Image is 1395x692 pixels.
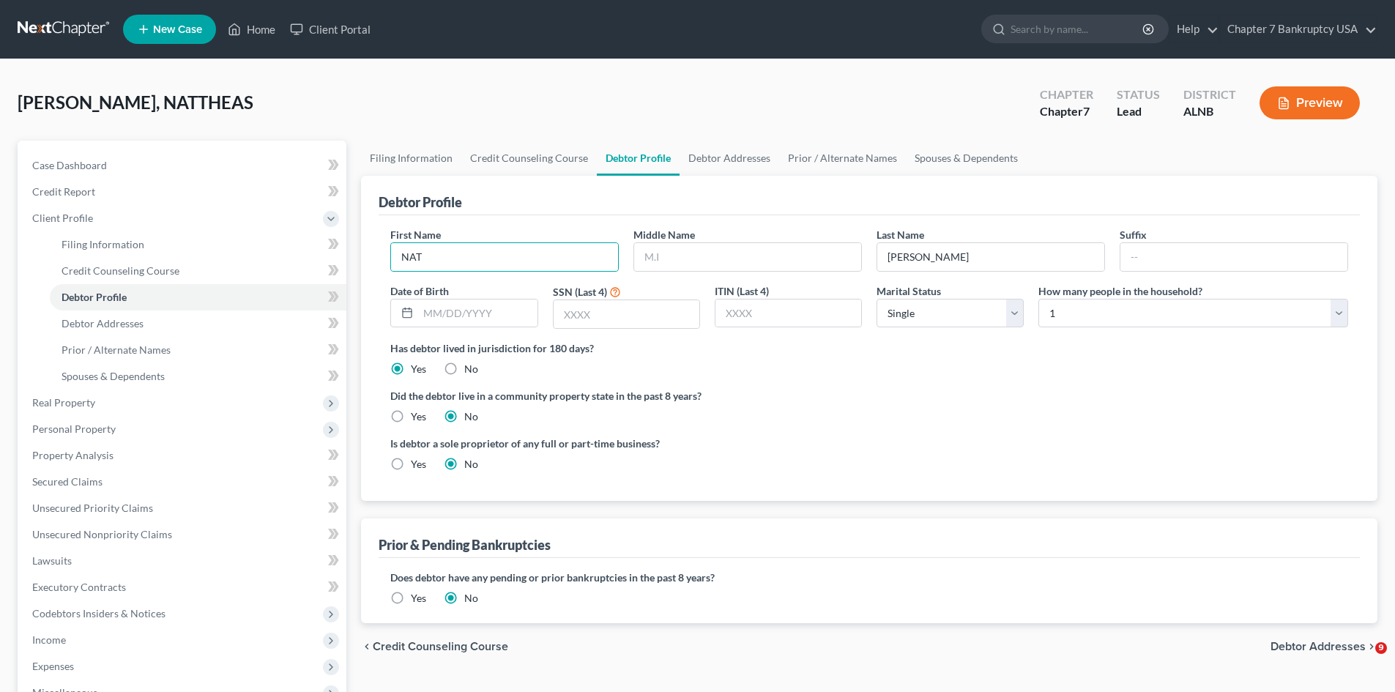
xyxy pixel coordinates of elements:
[464,591,478,606] label: No
[21,548,346,574] a: Lawsuits
[62,264,179,277] span: Credit Counseling Course
[50,284,346,310] a: Debtor Profile
[32,185,95,198] span: Credit Report
[32,475,103,488] span: Secured Claims
[1038,283,1202,299] label: How many people in the household?
[1271,641,1366,652] span: Debtor Addresses
[18,92,253,113] span: [PERSON_NAME], NATTHEAS
[391,243,618,271] input: --
[379,536,551,554] div: Prior & Pending Bankruptcies
[877,243,1104,271] input: --
[1169,16,1219,42] a: Help
[906,141,1027,176] a: Spouses & Dependents
[32,502,153,514] span: Unsecured Priority Claims
[361,141,461,176] a: Filing Information
[21,442,346,469] a: Property Analysis
[411,362,426,376] label: Yes
[21,179,346,205] a: Credit Report
[32,449,114,461] span: Property Analysis
[50,337,346,363] a: Prior / Alternate Names
[32,159,107,171] span: Case Dashboard
[1040,103,1093,120] div: Chapter
[32,554,72,567] span: Lawsuits
[32,581,126,593] span: Executory Contracts
[1120,227,1147,242] label: Suffix
[1260,86,1360,119] button: Preview
[554,300,699,328] input: XXXX
[390,388,1348,403] label: Did the debtor live in a community property state in the past 8 years?
[390,436,862,451] label: Is debtor a sole proprietor of any full or part-time business?
[32,212,93,224] span: Client Profile
[62,317,144,330] span: Debtor Addresses
[411,457,426,472] label: Yes
[50,231,346,258] a: Filing Information
[62,238,144,250] span: Filing Information
[390,283,449,299] label: Date of Birth
[1183,86,1236,103] div: District
[633,227,695,242] label: Middle Name
[464,362,478,376] label: No
[680,141,779,176] a: Debtor Addresses
[21,495,346,521] a: Unsecured Priority Claims
[1183,103,1236,120] div: ALNB
[1040,86,1093,103] div: Chapter
[877,283,941,299] label: Marital Status
[411,591,426,606] label: Yes
[153,24,202,35] span: New Case
[361,641,508,652] button: chevron_left Credit Counseling Course
[32,607,165,620] span: Codebtors Insiders & Notices
[418,300,537,327] input: MM/DD/YYYY
[411,409,426,424] label: Yes
[390,341,1348,356] label: Has debtor lived in jurisdiction for 180 days?
[32,423,116,435] span: Personal Property
[553,284,607,300] label: SSN (Last 4)
[283,16,378,42] a: Client Portal
[21,574,346,600] a: Executory Contracts
[390,570,1348,585] label: Does debtor have any pending or prior bankruptcies in the past 8 years?
[50,258,346,284] a: Credit Counseling Course
[1120,243,1347,271] input: --
[877,227,924,242] label: Last Name
[32,396,95,409] span: Real Property
[464,457,478,472] label: No
[1117,86,1160,103] div: Status
[715,283,769,299] label: ITIN (Last 4)
[62,291,127,303] span: Debtor Profile
[1375,642,1387,654] span: 9
[32,633,66,646] span: Income
[50,310,346,337] a: Debtor Addresses
[1345,642,1380,677] iframe: Intercom live chat
[1366,641,1377,652] i: chevron_right
[1220,16,1377,42] a: Chapter 7 Bankruptcy USA
[390,227,441,242] label: First Name
[32,660,74,672] span: Expenses
[50,363,346,390] a: Spouses & Dependents
[715,300,861,327] input: XXXX
[1083,104,1090,118] span: 7
[21,152,346,179] a: Case Dashboard
[21,469,346,495] a: Secured Claims
[62,370,165,382] span: Spouses & Dependents
[21,521,346,548] a: Unsecured Nonpriority Claims
[779,141,906,176] a: Prior / Alternate Names
[1011,15,1145,42] input: Search by name...
[1271,641,1377,652] button: Debtor Addresses chevron_right
[220,16,283,42] a: Home
[461,141,597,176] a: Credit Counseling Course
[597,141,680,176] a: Debtor Profile
[634,243,861,271] input: M.I
[32,528,172,540] span: Unsecured Nonpriority Claims
[62,343,171,356] span: Prior / Alternate Names
[379,193,462,211] div: Debtor Profile
[464,409,478,424] label: No
[1117,103,1160,120] div: Lead
[373,641,508,652] span: Credit Counseling Course
[361,641,373,652] i: chevron_left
